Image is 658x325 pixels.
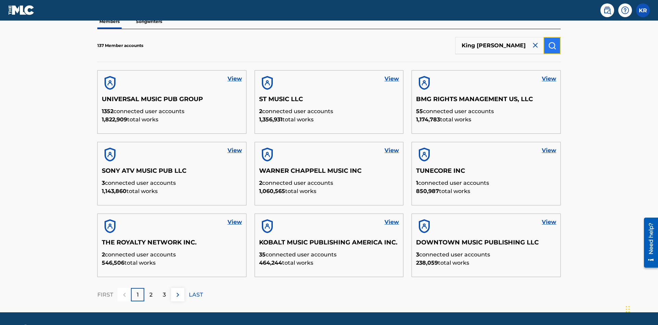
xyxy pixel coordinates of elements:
[416,179,556,187] p: connected user accounts
[149,291,153,299] p: 2
[416,180,418,186] span: 1
[102,188,126,194] span: 1,143,860
[228,75,242,83] a: View
[259,75,276,91] img: account
[102,260,124,266] span: 546,506
[259,188,285,194] span: 1,060,565
[134,14,164,29] p: Songwriters
[624,292,658,325] iframe: Chat Widget
[174,291,182,299] img: right
[102,75,118,91] img: account
[618,3,632,17] div: Help
[416,146,432,163] img: account
[259,107,399,116] p: connected user accounts
[102,251,105,258] span: 2
[416,187,556,195] p: total works
[259,180,262,186] span: 2
[542,146,556,155] a: View
[102,187,242,195] p: total works
[259,116,282,123] span: 1,356,931
[548,41,556,50] img: Search Works
[102,251,242,259] p: connected user accounts
[102,239,242,251] h5: THE ROYALTY NETWORK INC.
[259,95,399,107] h5: ST MUSIC LLC
[416,167,556,179] h5: TUNECORE INC
[259,218,276,234] img: account
[385,146,399,155] a: View
[259,167,399,179] h5: WARNER CHAPPELL MUSIC INC
[455,37,544,54] input: Search Members
[416,108,423,115] span: 55
[259,179,399,187] p: connected user accounts
[603,6,611,14] img: search
[97,43,143,49] p: 137 Member accounts
[102,108,113,115] span: 1352
[259,116,399,124] p: total works
[259,187,399,195] p: total works
[189,291,203,299] p: LAST
[416,107,556,116] p: connected user accounts
[163,291,166,299] p: 3
[228,146,242,155] a: View
[531,41,539,49] img: close
[416,239,556,251] h5: DOWNTOWN MUSIC PUBLISHING LLC
[102,167,242,179] h5: SONY ATV MUSIC PUB LLC
[626,299,630,320] div: Drag
[102,259,242,267] p: total works
[416,251,556,259] p: connected user accounts
[385,75,399,83] a: View
[416,251,419,258] span: 3
[102,179,242,187] p: connected user accounts
[416,218,432,234] img: account
[416,95,556,107] h5: BMG RIGHTS MANAGEMENT US, LLC
[97,14,122,29] p: Members
[259,251,266,258] span: 35
[542,75,556,83] a: View
[102,146,118,163] img: account
[639,215,658,271] iframe: Resource Center
[416,116,556,124] p: total works
[102,180,105,186] span: 3
[102,116,242,124] p: total works
[102,218,118,234] img: account
[102,95,242,107] h5: UNIVERSAL MUSIC PUB GROUP
[416,75,432,91] img: account
[8,5,35,15] img: MLC Logo
[102,116,127,123] span: 1,822,909
[621,6,629,14] img: help
[600,3,614,17] a: Public Search
[416,188,439,194] span: 850,987
[259,260,282,266] span: 464,244
[228,218,242,226] a: View
[259,251,399,259] p: connected user accounts
[416,116,440,123] span: 1,174,783
[416,260,438,266] span: 238,059
[259,239,399,251] h5: KOBALT MUSIC PUBLISHING AMERICA INC.
[385,218,399,226] a: View
[259,108,262,115] span: 2
[259,146,276,163] img: account
[416,259,556,267] p: total works
[636,3,650,17] div: User Menu
[102,107,242,116] p: connected user accounts
[97,291,113,299] p: FIRST
[259,259,399,267] p: total works
[542,218,556,226] a: View
[137,291,139,299] p: 1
